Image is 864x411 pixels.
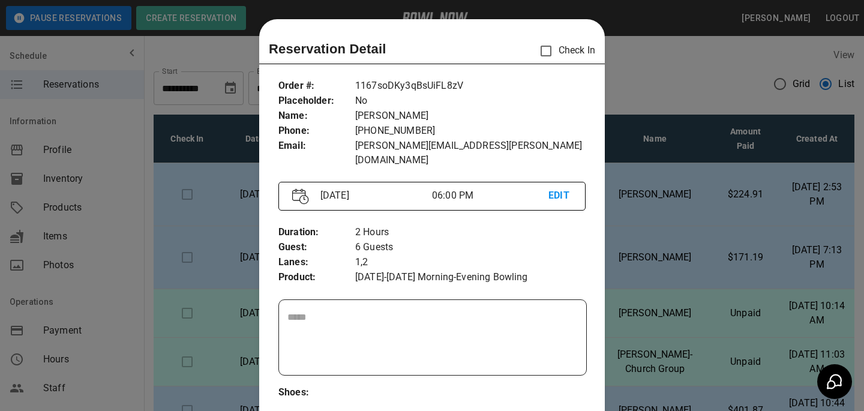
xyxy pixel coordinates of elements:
[432,188,548,203] p: 06:00 PM
[355,124,586,139] p: [PHONE_NUMBER]
[316,188,432,203] p: [DATE]
[278,240,355,255] p: Guest :
[278,79,355,94] p: Order # :
[278,270,355,285] p: Product :
[278,139,355,154] p: Email :
[278,94,355,109] p: Placeholder :
[355,139,586,167] p: [PERSON_NAME][EMAIL_ADDRESS][PERSON_NAME][DOMAIN_NAME]
[355,79,586,94] p: 1167soDKy3qBsUiFL8zV
[548,188,572,203] p: EDIT
[355,270,586,285] p: [DATE]-[DATE] Morning-Evening Bowling
[355,240,586,255] p: 6 Guests
[355,255,586,270] p: 1,2
[278,255,355,270] p: Lanes :
[269,39,386,59] p: Reservation Detail
[278,225,355,240] p: Duration :
[355,94,586,109] p: No
[355,109,586,124] p: [PERSON_NAME]
[278,385,355,400] p: Shoes :
[533,38,595,64] p: Check In
[278,124,355,139] p: Phone :
[292,188,309,205] img: Vector
[355,225,586,240] p: 2 Hours
[278,109,355,124] p: Name :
